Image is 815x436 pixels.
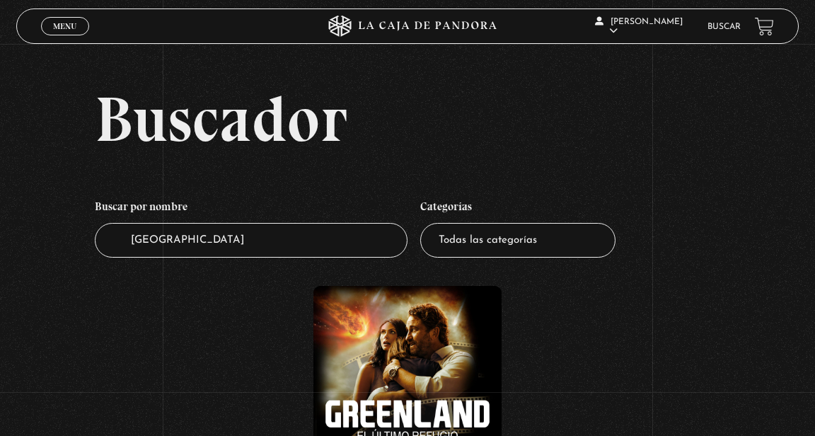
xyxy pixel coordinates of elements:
[420,193,615,223] h4: Categorías
[755,17,774,36] a: View your shopping cart
[48,34,81,44] span: Cerrar
[595,18,683,35] span: [PERSON_NAME]
[95,193,407,223] h4: Buscar por nombre
[95,87,799,151] h2: Buscador
[707,23,741,31] a: Buscar
[53,22,76,30] span: Menu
